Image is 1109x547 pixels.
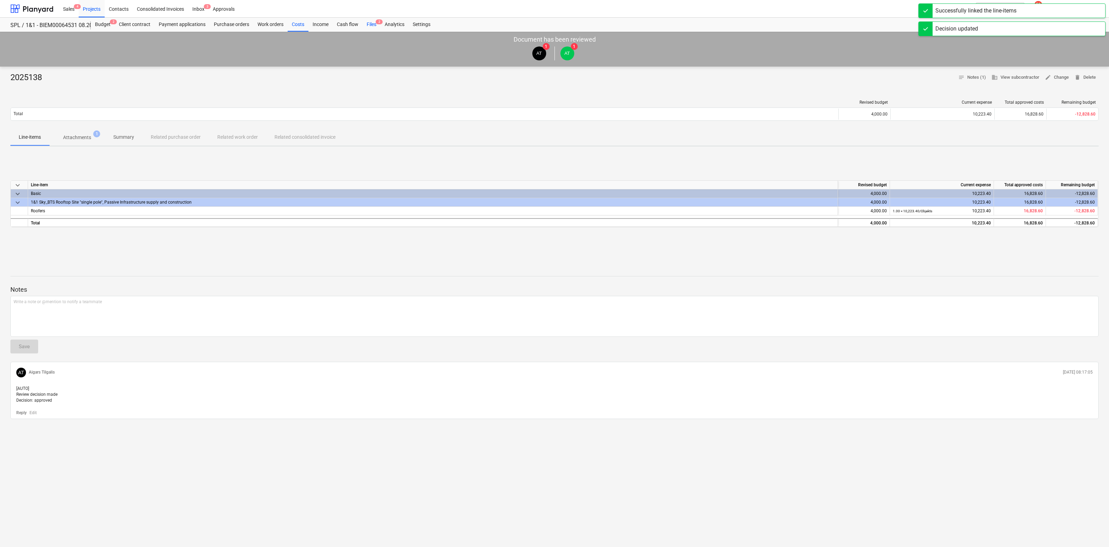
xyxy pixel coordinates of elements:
div: -12,828.60 [1046,218,1098,227]
span: notes [958,74,964,80]
a: Costs [288,18,308,32]
div: 4,000.00 [838,218,890,227]
div: -12,828.60 [1046,198,1098,207]
span: [AUTO] Review decision made Decision: approved [16,386,58,403]
button: Delete [1072,72,1099,83]
a: Analytics [381,18,409,32]
span: 1 [571,43,578,50]
div: Remaining budget [1046,181,1098,189]
p: Document has been reviewed [514,35,596,44]
div: 4,000.00 [838,189,890,198]
div: 10,223.40 [893,198,991,207]
a: Budget2 [91,18,115,32]
div: Current expense [893,100,992,105]
div: Budget [91,18,115,32]
div: Aigars Tilgalis [16,368,26,377]
button: Change [1042,72,1072,83]
a: Settings [409,18,435,32]
p: Line-items [19,134,41,141]
p: Summary [113,134,134,141]
span: 1 [543,43,550,50]
span: 3 [204,4,211,9]
div: 16,828.60 [994,218,1046,227]
div: Total approved costs [997,100,1044,105]
span: 2 [376,19,383,24]
div: Line-item [28,181,838,189]
div: 4,000.00 [838,207,890,215]
span: keyboard_arrow_down [14,181,22,189]
span: AT [536,51,542,56]
span: business [992,74,998,80]
a: Client contract [115,18,155,32]
span: 1 [93,130,100,137]
a: Payment applications [155,18,210,32]
div: 16,828.60 [994,109,1046,120]
span: delete [1074,74,1081,80]
div: Revised budget [841,100,888,105]
a: Work orders [253,18,288,32]
span: 4 [74,4,81,9]
div: SPL / 1&1 - BIEM00064531 08.2025 [10,22,82,29]
div: Aigars Tilgalis [532,46,546,60]
span: keyboard_arrow_down [14,190,22,198]
iframe: Chat Widget [1074,514,1109,547]
span: 2 [110,19,117,24]
span: edit [1045,74,1051,80]
div: Basic [31,189,835,198]
button: Edit [29,410,37,416]
div: 10,223.40 [893,207,991,215]
span: keyboard_arrow_down [14,198,22,207]
p: Total [14,111,23,117]
span: Delete [1074,74,1096,82]
span: View subcontractor [992,74,1039,82]
span: 16,828.60 [1024,208,1043,213]
span: Roofers [31,208,45,213]
a: Purchase orders [210,18,253,32]
a: Files2 [363,18,381,32]
div: 1&1 Sky_BTS Rooftop Site "single pole", Passive Infrastructure supply and construction [31,198,835,206]
small: 1.00 × 10,223.40 / Objekts [893,209,932,213]
button: Reply [16,410,27,416]
div: Revised budget [838,181,890,189]
div: 10,223.40 [893,219,991,228]
span: AT [564,51,570,56]
a: Cash flow [333,18,363,32]
div: 10,223.40 [893,189,991,198]
div: Decision updated [935,25,978,33]
button: View subcontractor [989,72,1042,83]
span: Change [1045,74,1069,82]
p: Attachments [63,134,91,141]
div: -12,828.60 [1046,189,1098,198]
a: Income [308,18,333,32]
div: 2025138 [10,72,47,83]
div: Files [363,18,381,32]
div: Total approved costs [994,181,1046,189]
p: Aigars Tilgalis [29,369,55,375]
div: 4,000.00 [838,198,890,207]
div: Successfully linked the line-items [935,7,1016,15]
div: 10,223.40 [893,112,992,117]
span: -12,828.60 [1075,112,1095,117]
div: Remaining budget [1049,100,1096,105]
button: Notes (1) [955,72,989,83]
p: [DATE] 08:17:05 [1063,369,1093,375]
div: 16,828.60 [994,198,1046,207]
p: Notes [10,285,1099,294]
div: Aigars Tilgalis [560,46,574,60]
div: 4,000.00 [838,109,890,120]
div: Total [28,218,838,227]
span: -12,828.60 [1074,208,1095,213]
span: Notes (1) [958,74,986,82]
div: 16,828.60 [994,189,1046,198]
